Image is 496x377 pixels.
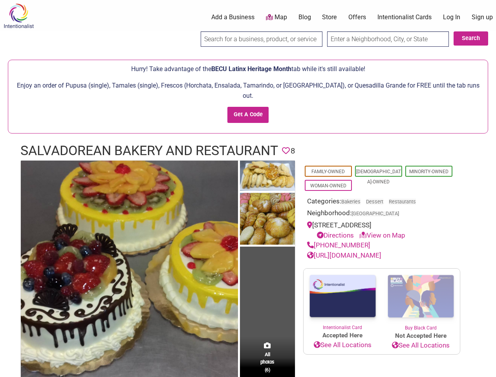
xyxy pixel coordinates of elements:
span: BECU Latinx Heritage Month [211,65,291,73]
a: Woman-Owned [310,183,346,188]
a: Add a Business [211,13,254,22]
a: Intentionalist Cards [377,13,432,22]
div: [STREET_ADDRESS] [307,220,456,240]
a: Dessert [366,199,383,205]
input: Search for a business, product, or service [201,31,322,47]
p: Enjoy an order of Pupusa (single), Tamales (single), Frescos (Horchata, Ensalada, Tamarindo, or [... [12,81,484,101]
a: Restaurants [389,199,416,205]
a: Map [266,13,287,22]
div: Neighborhood: [307,208,456,220]
a: Store [322,13,337,22]
span: You must be logged in to save favorites. [282,145,290,157]
span: Not Accepted Here [382,331,460,340]
input: Get A Code [227,107,269,123]
a: Minority-Owned [409,169,448,174]
a: [URL][DOMAIN_NAME] [307,251,381,259]
input: Enter a Neighborhood, City, or State [327,31,449,47]
div: Categories: [307,196,456,209]
span: 8 [291,145,295,157]
a: Sign up [472,13,493,22]
span: All photos (6) [260,351,275,373]
a: Log In [443,13,460,22]
span: Accepted Here [304,331,382,340]
h1: Salvadorean Bakery and Restaurant [20,141,278,160]
a: Directions [317,231,354,239]
a: View on Map [359,231,405,239]
a: Family-Owned [311,169,345,174]
a: See All Locations [382,340,460,351]
a: Blog [298,13,311,22]
a: [PHONE_NUMBER] [307,241,370,249]
a: Offers [348,13,366,22]
a: Intentionalist Card [304,269,382,331]
a: Bakeries [341,199,361,205]
p: Hurry! Take advantage of the tab while it's still available! [12,64,484,74]
button: Search [454,31,488,46]
img: Intentionalist Card [304,269,382,324]
a: Buy Black Card [382,269,460,331]
img: Buy Black Card [382,269,460,324]
a: [DEMOGRAPHIC_DATA]-Owned [356,169,401,185]
span: [GEOGRAPHIC_DATA] [351,211,399,216]
a: See All Locations [304,340,382,350]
